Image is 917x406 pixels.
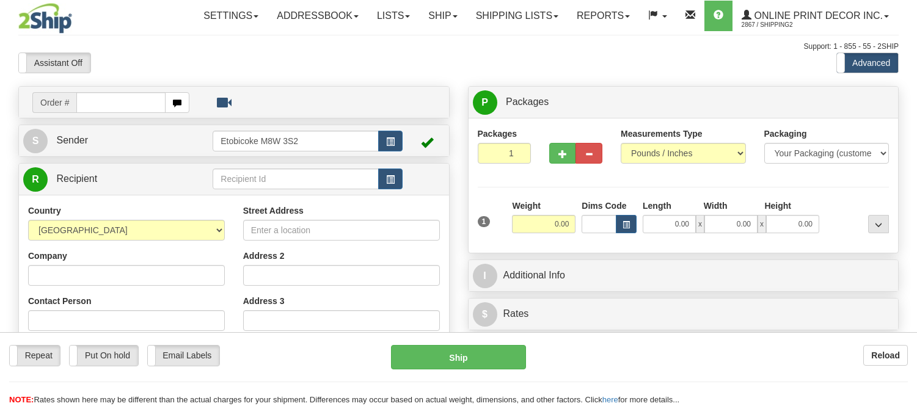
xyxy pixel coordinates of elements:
label: Contact Person [28,295,91,307]
span: 1 [478,216,491,227]
label: Repeat [10,346,60,365]
label: Address 2 [243,250,285,262]
div: ... [868,215,889,233]
a: S Sender [23,128,213,153]
a: here [602,395,618,404]
button: Ship [391,345,525,369]
span: Recipient [56,173,97,184]
label: Dims Code [582,200,626,212]
input: Recipient Id [213,169,378,189]
label: Street Address [243,205,304,217]
input: Enter a location [243,220,440,241]
a: R Recipient [23,167,192,192]
label: Width [704,200,728,212]
label: Height [764,200,791,212]
span: 2867 / Shipping2 [742,19,833,31]
a: Shipping lists [467,1,568,31]
span: x [696,215,704,233]
a: Settings [194,1,268,31]
span: Online Print Decor Inc. [751,10,883,21]
label: Company [28,250,67,262]
a: Online Print Decor Inc. 2867 / Shipping2 [733,1,898,31]
span: Packages [506,96,549,107]
span: NOTE: [9,395,34,404]
span: I [473,264,497,288]
a: $Rates [473,302,894,327]
label: Email Labels [148,346,219,365]
label: Assistant Off [19,53,90,73]
a: Addressbook [268,1,368,31]
span: Sender [56,135,88,145]
a: IAdditional Info [473,263,894,288]
span: P [473,90,497,115]
span: S [23,129,48,153]
a: Lists [368,1,419,31]
img: logo2867.jpg [18,3,72,34]
button: Reload [863,345,908,366]
label: Measurements Type [621,128,703,140]
iframe: chat widget [889,140,916,265]
a: Reports [568,1,639,31]
b: Reload [871,350,900,360]
label: Country [28,205,61,217]
span: x [758,215,766,233]
a: Ship [419,1,466,31]
label: Put On hold [70,346,137,365]
span: $ [473,302,497,327]
div: Support: 1 - 855 - 55 - 2SHIP [18,42,899,52]
label: Packages [478,128,517,140]
span: Order # [32,92,76,113]
span: R [23,167,48,192]
label: Weight [512,200,540,212]
label: Advanced [837,53,898,73]
label: Length [643,200,671,212]
input: Sender Id [213,131,378,151]
label: Packaging [764,128,807,140]
label: Address 3 [243,295,285,307]
a: P Packages [473,90,894,115]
